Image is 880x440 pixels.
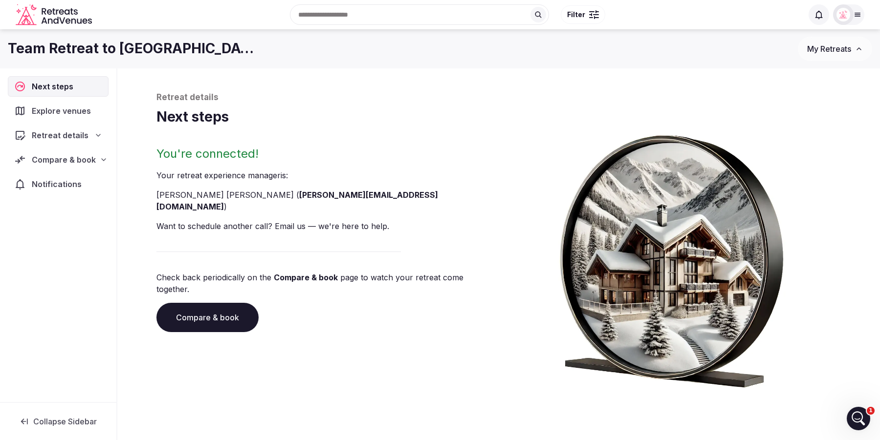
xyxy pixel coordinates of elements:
a: Compare & book [274,272,338,282]
span: Collapse Sidebar [33,417,97,426]
span: Compare & book [32,154,96,166]
span: My Retreats [807,44,851,54]
a: Compare & book [156,303,259,332]
button: Collapse Sidebar [8,411,109,432]
a: [PERSON_NAME][EMAIL_ADDRESS][DOMAIN_NAME] [156,190,438,211]
span: Retreat details [32,129,88,141]
img: Winter chalet retreat in picture frame [542,126,802,388]
button: My Retreats [798,37,872,61]
p: Retreat details [156,92,841,104]
h1: Team Retreat to [GEOGRAPHIC_DATA] [8,39,258,58]
a: Notifications [8,174,109,194]
button: Filter [561,5,605,24]
svg: Retreats and Venues company logo [16,4,94,26]
p: Check back periodically on the page to watch your retreat come together. [156,272,495,295]
a: Next steps [8,76,109,97]
span: Next steps [32,81,77,92]
img: Matt Grant Oakes [836,8,850,21]
a: Visit the homepage [16,4,94,26]
h1: Next steps [156,107,841,126]
span: Filter [567,10,585,20]
p: Your retreat experience manager is : [156,169,495,181]
h2: You're connected! [156,146,495,162]
span: Notifications [32,178,86,190]
p: Want to schedule another call? Email us — we're here to help. [156,220,495,232]
a: Explore venues [8,101,109,121]
span: 1 [867,407,875,415]
span: Explore venues [32,105,95,117]
li: [PERSON_NAME] [PERSON_NAME] ( ) [156,189,495,212]
iframe: Intercom live chat [847,407,870,430]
